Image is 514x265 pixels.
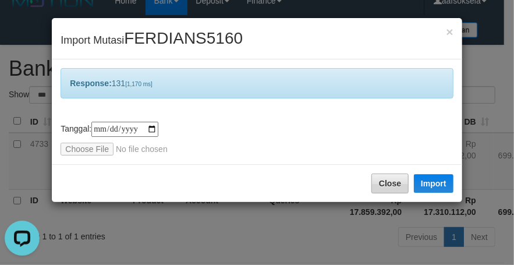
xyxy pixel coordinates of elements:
div: 131 [61,68,453,98]
b: Response: [70,79,112,88]
button: Close [446,26,453,38]
span: FERDIANS5160 [124,29,243,47]
div: Tanggal: [61,122,453,156]
button: Import [414,174,453,193]
button: Open LiveChat chat widget [5,5,40,40]
span: × [446,25,453,38]
span: [1,170 ms] [125,81,153,87]
span: Import Mutasi [61,34,243,46]
button: Close [371,174,409,193]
